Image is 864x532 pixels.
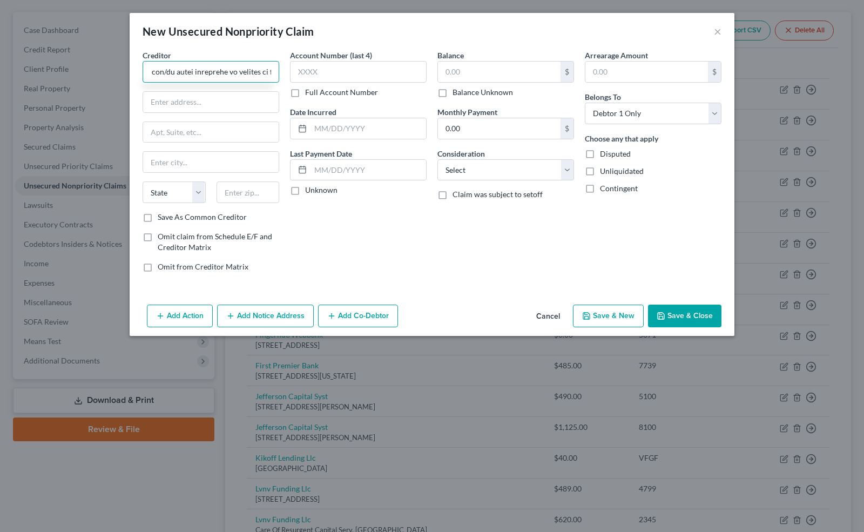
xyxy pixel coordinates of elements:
label: Choose any that apply [585,133,658,144]
input: Enter address... [143,92,279,112]
label: Full Account Number [305,87,378,98]
input: MM/DD/YYYY [310,118,426,139]
label: Save As Common Creditor [158,212,247,223]
input: Apt, Suite, etc... [143,122,279,143]
input: Search creditor by name... [143,61,279,83]
input: Enter city... [143,152,279,172]
span: Unliquidated [600,166,644,176]
label: Unknown [305,185,337,196]
input: 0.00 [438,118,561,139]
span: Belongs To [585,92,621,102]
span: Omit claim from Schedule E/F and Creditor Matrix [158,232,272,252]
div: $ [708,62,721,82]
button: Add Co-Debtor [318,305,398,327]
label: Balance Unknown [453,87,513,98]
label: Arrearage Amount [585,50,648,61]
span: Contingent [600,184,638,193]
input: Enter zip... [217,181,280,203]
span: Claim was subject to setoff [453,190,543,199]
input: 0.00 [585,62,708,82]
button: Cancel [528,306,569,327]
label: Last Payment Date [290,148,352,159]
button: Save & Close [648,305,721,327]
label: Balance [437,50,464,61]
span: Disputed [600,149,631,158]
div: New Unsecured Nonpriority Claim [143,24,314,39]
span: Omit from Creditor Matrix [158,262,248,271]
label: Monthly Payment [437,106,497,118]
button: Add Action [147,305,213,327]
input: 0.00 [438,62,561,82]
label: Consideration [437,148,485,159]
button: × [714,25,721,38]
div: $ [561,118,573,139]
label: Account Number (last 4) [290,50,372,61]
button: Add Notice Address [217,305,314,327]
span: Creditor [143,51,171,60]
input: XXXX [290,61,427,83]
label: Date Incurred [290,106,336,118]
input: MM/DD/YYYY [310,160,426,180]
button: Save & New [573,305,644,327]
div: $ [561,62,573,82]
